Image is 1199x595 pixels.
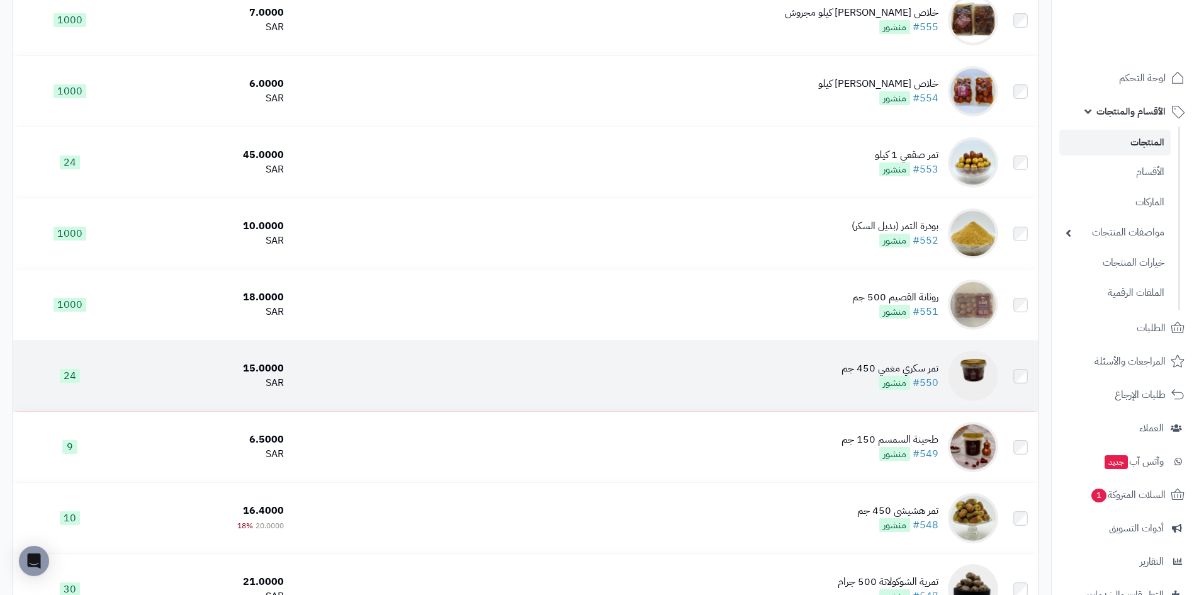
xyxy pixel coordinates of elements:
div: تمر صقعي 1 كيلو [875,148,938,162]
span: 24 [60,156,80,169]
img: خلاص القصيم ربع كيلو [948,66,998,116]
div: 7.0000 [132,6,284,20]
div: روثانة القصيم 500 جم [852,290,938,305]
span: العملاء [1139,419,1164,437]
a: خيارات المنتجات [1059,249,1171,276]
img: logo-2.png [1113,31,1187,58]
div: 15.0000 [132,361,284,376]
span: المراجعات والأسئلة [1095,353,1166,370]
a: الأقسام [1059,159,1171,186]
a: العملاء [1059,413,1191,443]
span: 1 [1091,489,1106,502]
a: وآتس آبجديد [1059,446,1191,477]
div: خلاص [PERSON_NAME] كيلو [818,77,938,91]
span: وآتس آب [1103,453,1164,470]
span: 9 [62,440,77,454]
div: SAR [132,305,284,319]
img: طحينة السمسم 150 جم [948,422,998,472]
span: منشور [879,447,910,461]
span: 1000 [53,298,86,312]
span: منشور [879,305,910,319]
img: بودرة التمر (بديل السكر) [948,208,998,259]
span: منشور [879,20,910,34]
img: روثانة القصيم 500 جم [948,280,998,330]
a: #555 [913,20,938,35]
a: لوحة التحكم [1059,63,1191,93]
a: #549 [913,446,938,462]
a: #550 [913,375,938,390]
div: 21.0000 [132,575,284,589]
a: الطلبات [1059,313,1191,343]
a: أدوات التسويق [1059,513,1191,543]
a: #548 [913,518,938,533]
a: #554 [913,91,938,106]
span: 1000 [53,13,86,27]
a: #552 [913,233,938,248]
img: تمر هشيشي 450 جم [948,493,998,543]
img: تمر صقعي 1 كيلو [948,137,998,188]
div: 6.5000 [132,433,284,447]
div: SAR [132,91,284,106]
span: 1000 [53,84,86,98]
div: SAR [132,376,284,390]
a: السلات المتروكة1 [1059,480,1191,510]
div: SAR [132,162,284,177]
div: 6.0000 [132,77,284,91]
div: 10.0000 [132,219,284,234]
div: طحينة السمسم 150 جم [842,433,938,447]
a: المنتجات [1059,130,1171,156]
div: تمرية الشوكولاتة 500 جرام [838,575,938,589]
span: منشور [879,518,910,532]
span: 18% [237,520,253,531]
span: السلات المتروكة [1090,486,1166,504]
a: الملفات الرقمية [1059,280,1171,307]
span: منشور [879,376,910,390]
a: #551 [913,304,938,319]
span: 20.0000 [256,520,284,531]
span: 1000 [53,227,86,241]
span: طلبات الإرجاع [1115,386,1166,404]
div: SAR [132,447,284,462]
div: SAR [132,234,284,248]
div: بودرة التمر (بديل السكر) [852,219,938,234]
div: 45.0000 [132,148,284,162]
div: تمر هشيشي 450 جم [857,504,938,518]
span: لوحة التحكم [1119,69,1166,87]
span: التقارير [1140,553,1164,570]
span: منشور [879,234,910,247]
a: المراجعات والأسئلة [1059,346,1191,377]
span: جديد [1105,455,1128,469]
div: 18.0000 [132,290,284,305]
span: أدوات التسويق [1109,519,1164,537]
a: #553 [913,162,938,177]
a: مواصفات المنتجات [1059,219,1171,246]
span: منشور [879,162,910,176]
span: 16.4000 [243,503,284,518]
div: SAR [132,20,284,35]
div: خلاص [PERSON_NAME] كيلو مجروش [785,6,938,20]
span: 24 [60,369,80,383]
span: الأقسام والمنتجات [1096,103,1166,120]
span: منشور [879,91,910,105]
a: طلبات الإرجاع [1059,380,1191,410]
a: الماركات [1059,189,1171,216]
div: تمر سكري مغمي 450 جم [842,361,938,376]
div: Open Intercom Messenger [19,546,49,576]
span: الطلبات [1137,319,1166,337]
a: التقارير [1059,547,1191,577]
span: 10 [60,511,80,525]
img: تمر سكري مغمي 450 جم [948,351,998,401]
